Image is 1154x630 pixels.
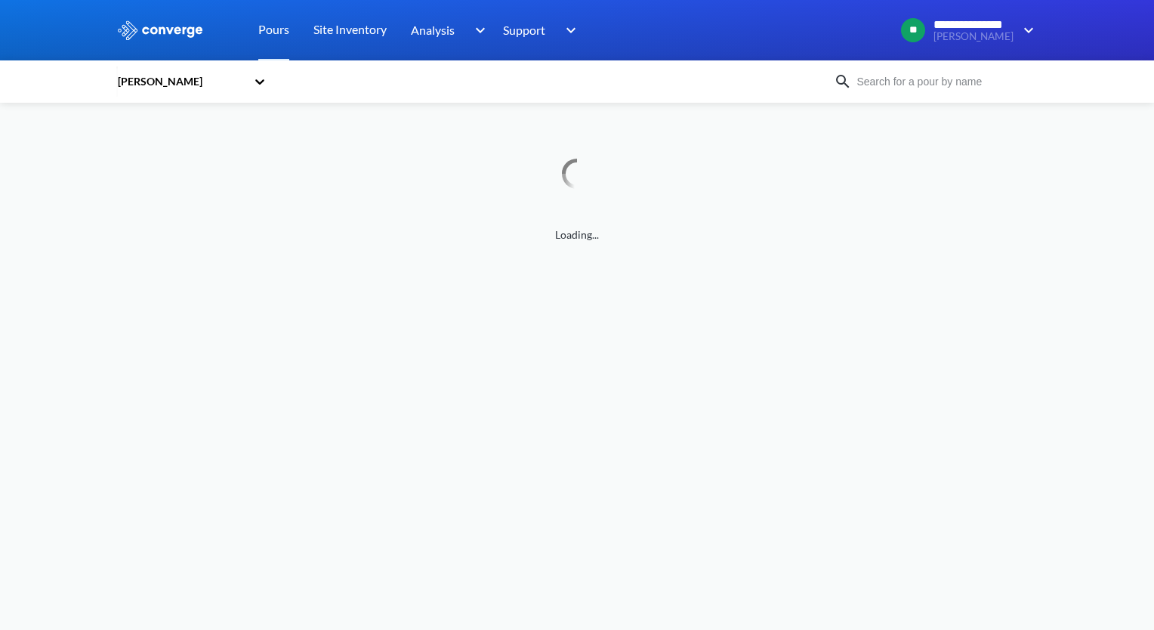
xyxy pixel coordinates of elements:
span: Loading... [116,227,1038,243]
span: Analysis [411,20,455,39]
img: downArrow.svg [1014,21,1038,39]
input: Search for a pour by name [852,73,1035,90]
img: downArrow.svg [556,21,580,39]
span: Support [503,20,545,39]
div: [PERSON_NAME] [116,73,246,90]
img: icon-search.svg [834,73,852,91]
span: [PERSON_NAME] [933,31,1014,42]
img: logo_ewhite.svg [116,20,204,40]
img: downArrow.svg [465,21,489,39]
